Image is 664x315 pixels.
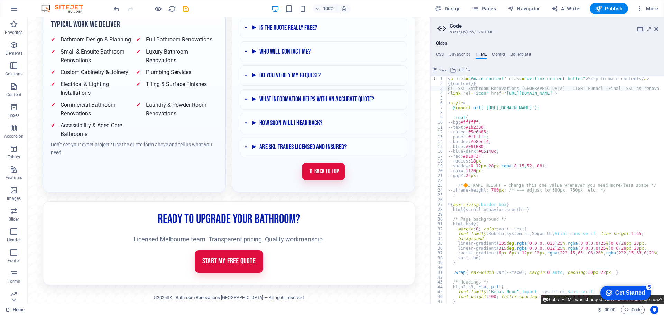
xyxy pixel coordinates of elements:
p: Forms [8,279,20,284]
button: Publish [590,3,628,14]
li: Luxury Bathroom Renovations [109,30,191,48]
li: Laundry & Powder Room Renovations [109,84,191,101]
a: Click to cancel selection. Double-click to open Pages [6,306,25,314]
h4: Global [436,41,449,46]
li: Accessibility & Aged Care Bathrooms [23,104,105,121]
summary: Do you verify my request? [217,53,375,64]
div: 35 [431,241,447,246]
button: More [634,3,661,14]
div: 44 [431,285,447,289]
div: 15 [431,144,447,149]
li: Small & Ensuite Bathroom Renovations [23,30,105,48]
footer: © SKL Bathroom Renovations [GEOGRAPHIC_DATA] — All rights reserved. [15,268,387,311]
p: Licensed Melbourne team. Transparent pricing. Quality workmanship. [53,217,350,227]
p: Footer [8,258,20,263]
div: 9 [431,115,447,120]
span: Design [435,5,461,12]
button: undo [112,4,121,13]
i: Undo: Change HTML (Ctrl+Z) [113,5,121,13]
div: 24 [431,188,447,193]
div: 29 [431,212,447,217]
div: 43 [431,280,447,285]
h4: Boilerplate [510,52,531,59]
div: 36 [431,246,447,251]
span: : [609,307,610,312]
section: Final call to action [15,184,387,267]
div: 21 [431,173,447,178]
div: 37 [431,251,447,256]
button: reload [168,4,176,13]
div: 8 [431,110,447,115]
div: 27 [431,202,447,207]
span: Publish [595,5,622,12]
div: 42 [431,275,447,280]
h3: Manage (S)CSS, JS & HTML [450,29,645,35]
div: 18 [431,159,447,164]
li: Custom Cabinetry & Joinery [23,51,105,59]
i: Reload page [168,5,176,13]
p: Features [6,175,22,180]
div: 3 [431,86,447,91]
div: 2 [431,81,447,86]
button: Code [621,306,645,314]
li: Plumbing Services [109,51,191,59]
li: Tiling & Surface Finishes [109,63,191,80]
span: AI Writer [551,5,581,12]
h4: JavaScript [449,52,470,59]
span: 00 00 [605,306,615,314]
h2: Ready to Upgrade Your Bathroom? [23,192,379,212]
p: Favorites [5,30,22,35]
button: Usercentrics [650,306,658,314]
button: 100% [313,4,337,13]
div: 31 [431,222,447,226]
p: Images [7,196,21,201]
h4: CSS [436,52,444,59]
div: 30 [431,217,447,222]
div: 5 [51,1,58,8]
span: Navigator [507,5,540,12]
h6: 100% [323,4,334,13]
button: Design [432,3,464,14]
img: Editor Logo [40,4,92,13]
div: 47 [431,299,447,304]
div: 7 [431,105,447,110]
div: 34 [431,236,447,241]
div: 19 [431,164,447,168]
span: 2025 [129,278,139,283]
p: Tables [8,154,20,160]
summary: Are SKL trades licensed and insured? [217,124,375,136]
div: 13 [431,135,447,139]
summary: Who will contact me? [217,29,375,40]
div: 1 [431,76,447,81]
button: Add file [449,66,471,74]
div: Don’t see your exact project? Use the quote form above and tell us what you need. [23,123,190,139]
div: 5 [431,96,447,101]
div: 12 [431,130,447,135]
div: 20 [431,168,447,173]
button: Save [432,66,448,74]
summary: Is the quote really free? [217,5,375,16]
li: Electrical & Lighting Installations [23,63,105,80]
h2: Code [450,23,658,29]
div: 41 [431,270,447,275]
button: Global HTML was changed. Save and reload page now? [541,295,664,304]
span: Save [439,66,446,74]
div: 28 [431,207,447,212]
div: 38 [431,256,447,260]
h3: Typical work we deliver [23,0,190,14]
i: Save (Ctrl+S) [182,5,190,13]
div: 22 [431,178,447,183]
a: Start My Free Quote [167,233,236,255]
p: Header [7,237,21,243]
div: 46 [431,294,447,299]
p: Boxes [8,113,20,118]
h4: Config [492,52,505,59]
a: ⬆ Back to Top [274,146,318,163]
div: 25 [431,193,447,197]
summary: What information helps with an accurate quote? [217,76,375,88]
li: Commercial Bathroom Renovations [23,84,105,101]
li: Full Bathroom Renovations [109,18,191,27]
span: Code [624,306,642,314]
p: Accordion [4,133,24,139]
div: 11 [431,125,447,130]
